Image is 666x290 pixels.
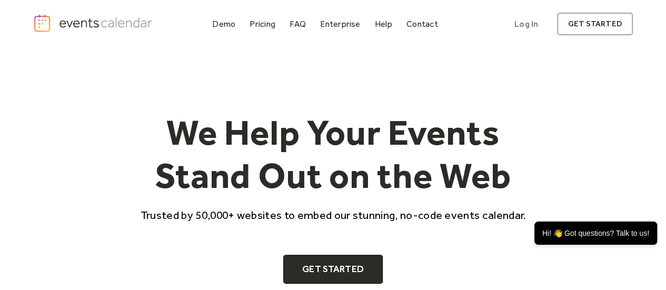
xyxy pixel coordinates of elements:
a: Get Started [283,255,383,284]
a: Help [371,17,396,31]
div: Help [375,21,392,27]
a: Log In [504,13,549,35]
a: get started [557,13,632,35]
h1: We Help Your Events Stand Out on the Web [131,111,535,197]
div: FAQ [290,21,306,27]
a: Pricing [245,17,280,31]
a: Contact [402,17,442,31]
div: Demo [212,21,235,27]
a: Demo [208,17,240,31]
div: Enterprise [320,21,360,27]
p: Trusted by 50,000+ websites to embed our stunning, no-code events calendar. [131,207,535,223]
a: FAQ [285,17,310,31]
div: Pricing [250,21,275,27]
a: Enterprise [316,17,364,31]
div: Contact [406,21,438,27]
a: home [33,14,155,33]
